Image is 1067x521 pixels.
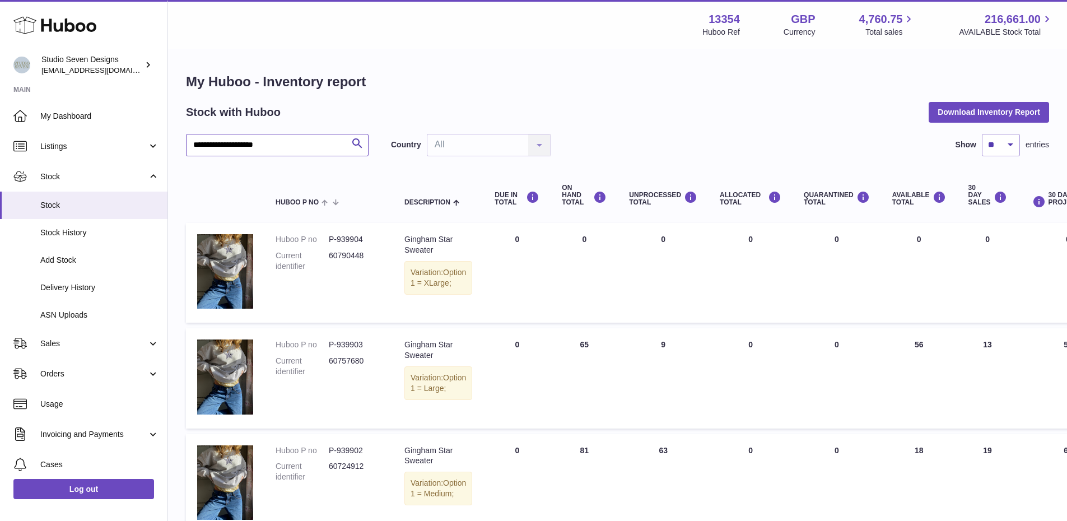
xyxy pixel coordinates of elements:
td: 0 [709,223,793,323]
label: Country [391,139,421,150]
div: Variation: [404,261,472,295]
td: 0 [618,223,709,323]
div: DUE IN TOTAL [495,191,539,206]
span: My Dashboard [40,111,159,122]
dt: Current identifier [276,461,329,482]
span: Add Stock [40,255,159,266]
h2: Stock with Huboo [186,105,281,120]
td: 0 [551,223,618,323]
div: Currency [784,27,816,38]
dt: Huboo P no [276,234,329,245]
div: AVAILABLE Total [892,191,946,206]
div: QUARANTINED Total [804,191,870,206]
dd: 60724912 [329,461,382,482]
div: Gingham Star Sweater [404,445,472,467]
div: Gingham Star Sweater [404,339,472,361]
button: Download Inventory Report [929,102,1049,122]
span: Delivery History [40,282,159,293]
dd: P-939903 [329,339,382,350]
span: [EMAIL_ADDRESS][DOMAIN_NAME] [41,66,165,75]
label: Show [956,139,976,150]
div: Studio Seven Designs [41,54,142,76]
img: product image [197,445,253,520]
img: contact.studiosevendesigns@gmail.com [13,57,30,73]
strong: GBP [791,12,815,27]
span: 0 [835,446,839,455]
span: 0 [835,340,839,349]
img: product image [197,339,253,414]
dd: 60757680 [329,356,382,377]
span: Usage [40,399,159,410]
span: Total sales [865,27,915,38]
span: ASN Uploads [40,310,159,320]
td: 13 [957,328,1018,428]
div: Gingham Star Sweater [404,234,472,255]
span: Invoicing and Payments [40,429,147,440]
span: Sales [40,338,147,349]
td: 65 [551,328,618,428]
td: 0 [957,223,1018,323]
div: Variation: [404,366,472,400]
img: product image [197,234,253,309]
div: ALLOCATED Total [720,191,781,206]
span: Description [404,199,450,206]
div: ON HAND Total [562,184,607,207]
dd: 60790448 [329,250,382,272]
dt: Current identifier [276,250,329,272]
dd: P-939902 [329,445,382,456]
span: Option 1 = XLarge; [411,268,466,287]
span: Cases [40,459,159,470]
span: Huboo P no [276,199,319,206]
td: 9 [618,328,709,428]
dt: Current identifier [276,356,329,377]
dt: Huboo P no [276,339,329,350]
span: 4,760.75 [859,12,903,27]
td: 56 [881,328,957,428]
span: Stock [40,200,159,211]
span: 216,661.00 [985,12,1041,27]
a: 4,760.75 Total sales [859,12,916,38]
span: entries [1026,139,1049,150]
span: Orders [40,369,147,379]
span: AVAILABLE Stock Total [959,27,1054,38]
a: 216,661.00 AVAILABLE Stock Total [959,12,1054,38]
div: Variation: [404,472,472,505]
dd: P-939904 [329,234,382,245]
a: Log out [13,479,154,499]
h1: My Huboo - Inventory report [186,73,1049,91]
strong: 13354 [709,12,740,27]
span: Stock [40,171,147,182]
td: 0 [483,328,551,428]
div: UNPROCESSED Total [629,191,697,206]
td: 0 [881,223,957,323]
span: Stock History [40,227,159,238]
span: Listings [40,141,147,152]
div: Huboo Ref [702,27,740,38]
span: 0 [835,235,839,244]
td: 0 [483,223,551,323]
td: 0 [709,328,793,428]
div: 30 DAY SALES [968,184,1007,207]
dt: Huboo P no [276,445,329,456]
